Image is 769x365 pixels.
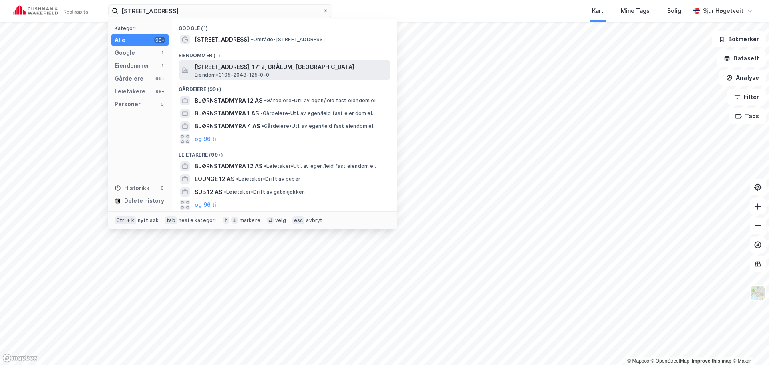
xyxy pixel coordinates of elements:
[195,109,259,118] span: BJØRNSTADMYRA 1 AS
[621,6,650,16] div: Mine Tags
[264,163,376,169] span: Leietaker • Utl. av egen/leid fast eiendom el.
[195,72,269,78] span: Eiendom • 3105-2048-125-0-0
[729,108,766,124] button: Tags
[292,216,305,224] div: esc
[260,110,263,116] span: •
[750,285,765,300] img: Z
[719,70,766,86] button: Analyse
[115,183,149,193] div: Historikk
[236,176,300,182] span: Leietaker • Drift av puber
[651,358,690,364] a: OpenStreetMap
[172,80,397,94] div: Gårdeiere (99+)
[159,50,165,56] div: 1
[165,216,177,224] div: tab
[154,37,165,43] div: 99+
[13,5,89,16] img: cushman-wakefield-realkapital-logo.202ea83816669bd177139c58696a8fa1.svg
[115,216,136,224] div: Ctrl + k
[172,46,397,60] div: Eiendommer (1)
[195,134,218,144] button: og 96 til
[692,358,731,364] a: Improve this map
[703,6,743,16] div: Sjur Høgetveit
[306,217,322,224] div: avbryt
[712,31,766,47] button: Bokmerker
[224,189,305,195] span: Leietaker • Drift av gatekjøkken
[172,145,397,160] div: Leietakere (99+)
[115,35,125,45] div: Alle
[251,36,253,42] span: •
[264,163,266,169] span: •
[195,200,218,210] button: og 96 til
[195,96,262,105] span: BJØRNSTADMYRA 12 AS
[115,25,169,31] div: Kategori
[115,87,145,96] div: Leietakere
[195,174,234,184] span: LOUNGE 12 AS
[236,176,238,182] span: •
[727,89,766,105] button: Filter
[2,353,38,363] a: Mapbox homepage
[195,35,249,44] span: [STREET_ADDRESS]
[275,217,286,224] div: velg
[195,161,262,171] span: BJØRNSTADMYRA 12 AS
[124,196,164,206] div: Delete history
[159,63,165,69] div: 1
[729,327,769,365] iframe: Chat Widget
[260,110,373,117] span: Gårdeiere • Utl. av egen/leid fast eiendom el.
[118,5,322,17] input: Søk på adresse, matrikkel, gårdeiere, leietakere eller personer
[115,61,149,71] div: Eiendommer
[264,97,377,104] span: Gårdeiere • Utl. av egen/leid fast eiendom el.
[172,19,397,33] div: Google (1)
[195,62,387,72] span: [STREET_ADDRESS], 1712, GRÅLUM, [GEOGRAPHIC_DATA]
[224,189,226,195] span: •
[262,123,264,129] span: •
[262,123,374,129] span: Gårdeiere • Utl. av egen/leid fast eiendom el.
[627,358,649,364] a: Mapbox
[159,185,165,191] div: 0
[179,217,216,224] div: neste kategori
[717,50,766,67] button: Datasett
[138,217,159,224] div: nytt søk
[154,88,165,95] div: 99+
[729,327,769,365] div: Kontrollprogram for chat
[667,6,681,16] div: Bolig
[159,101,165,107] div: 0
[195,121,260,131] span: BJØRNSTADMYRA 4 AS
[115,99,141,109] div: Personer
[264,97,266,103] span: •
[195,187,222,197] span: SUB 12 AS
[154,75,165,82] div: 99+
[115,48,135,58] div: Google
[251,36,325,43] span: Område • [STREET_ADDRESS]
[115,74,143,83] div: Gårdeiere
[592,6,603,16] div: Kart
[240,217,260,224] div: markere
